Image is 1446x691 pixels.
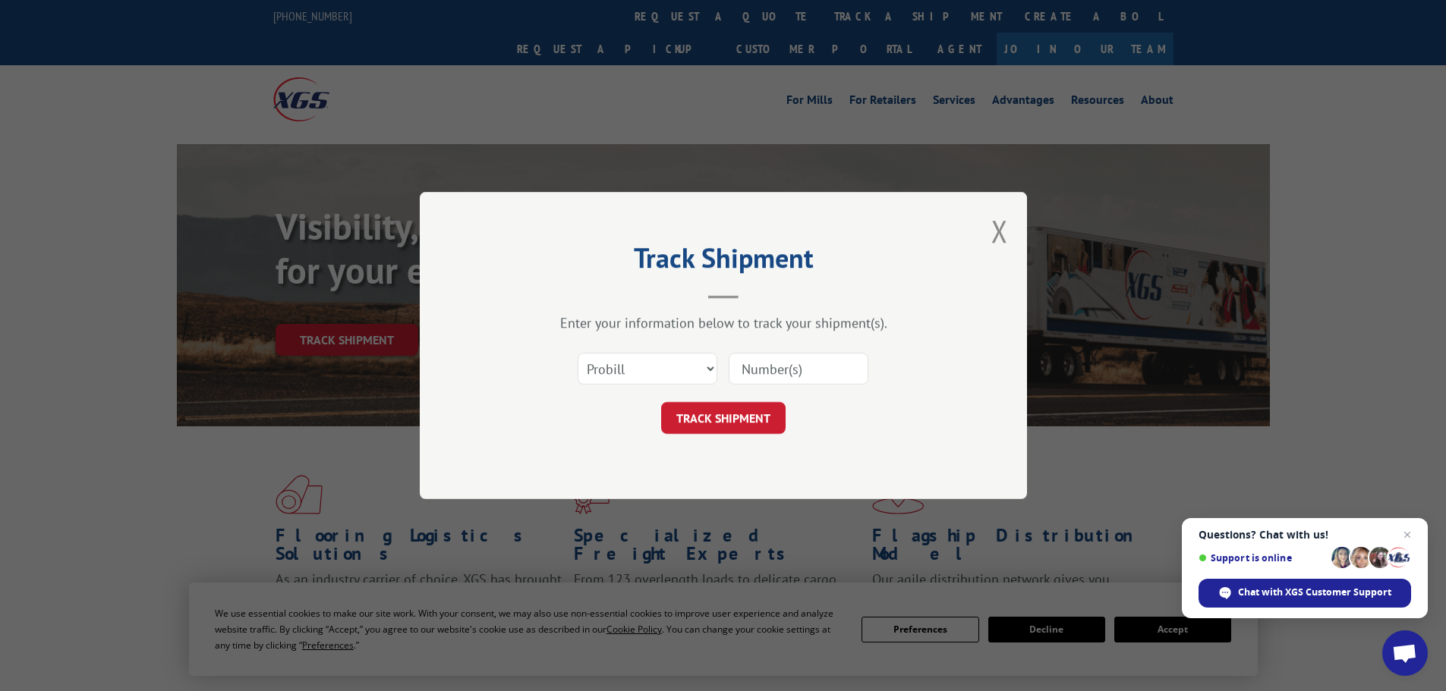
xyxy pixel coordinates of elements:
[661,402,786,434] button: TRACK SHIPMENT
[991,211,1008,251] button: Close modal
[1199,579,1411,608] div: Chat with XGS Customer Support
[1199,552,1326,564] span: Support is online
[1199,529,1411,541] span: Questions? Chat with us!
[496,247,951,276] h2: Track Shipment
[1382,630,1428,676] div: Open chat
[729,353,868,385] input: Number(s)
[1398,526,1416,544] span: Close chat
[1238,586,1391,599] span: Chat with XGS Customer Support
[496,314,951,331] div: Enter your information below to track your shipment(s).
